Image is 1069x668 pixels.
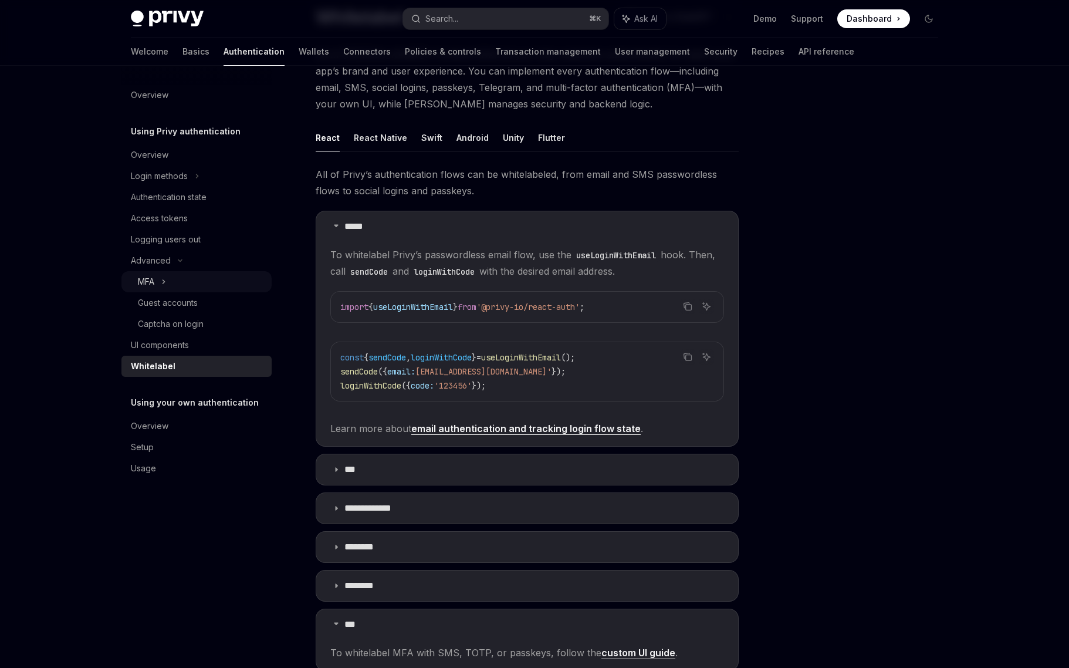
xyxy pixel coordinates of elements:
button: Toggle dark mode [919,9,938,28]
button: Flutter [538,124,565,151]
span: [EMAIL_ADDRESS][DOMAIN_NAME]' [415,366,552,377]
span: All of Privy’s authentication flows can be whitelabeled, from email and SMS passwordless flows to... [316,166,739,199]
code: loginWithCode [409,265,479,278]
a: Overview [121,144,272,166]
div: Guest accounts [138,296,198,310]
div: Overview [131,419,168,433]
span: { [364,352,368,363]
a: Captcha on login [121,313,272,335]
h5: Using Privy authentication [131,124,241,139]
a: Recipes [752,38,784,66]
a: Setup [121,437,272,458]
img: dark logo [131,11,204,27]
span: = [476,352,481,363]
span: }); [552,366,566,377]
div: MFA [138,275,154,289]
span: sendCode [340,366,378,377]
a: Usage [121,458,272,479]
h5: Using your own authentication [131,396,259,410]
a: Overview [121,85,272,106]
span: { [368,302,373,312]
div: Search... [425,12,458,26]
div: Usage [131,461,156,475]
a: Policies & controls [405,38,481,66]
button: Copy the contents from the code block [680,349,695,365]
span: ({ [401,380,411,391]
span: sendCode [368,352,406,363]
a: Authentication state [121,187,272,208]
span: } [472,352,476,363]
a: Whitelabel [121,356,272,377]
a: Transaction management [495,38,601,66]
span: '@privy-io/react-auth' [476,302,580,312]
div: Overview [131,148,168,162]
button: Search...⌘K [403,8,608,29]
button: Unity [503,124,524,151]
span: code: [411,380,434,391]
a: Authentication [224,38,285,66]
div: Access tokens [131,211,188,225]
span: To whitelabel MFA with SMS, TOTP, or passkeys, follow the . [330,645,724,661]
code: sendCode [346,265,393,278]
div: Authentication state [131,190,207,204]
span: from [458,302,476,312]
span: useLoginWithEmail [481,352,561,363]
div: Captcha on login [138,317,204,331]
button: React [316,124,340,151]
a: Support [791,13,823,25]
span: ({ [378,366,387,377]
span: (); [561,352,575,363]
div: Setup [131,440,154,454]
span: loginWithCode [411,352,472,363]
a: Access tokens [121,208,272,229]
span: const [340,352,364,363]
span: '123456' [434,380,472,391]
span: All of [PERSON_NAME]’s frontend SDKs let you fully customize authentication to match your app’s b... [316,46,739,112]
button: Android [456,124,489,151]
span: ⌘ K [589,14,601,23]
a: Welcome [131,38,168,66]
details: *****To whitelabel Privy’s passwordless email flow, use theuseLoginWithEmailhook. Then, callsendC... [316,211,739,447]
span: ; [580,302,584,312]
button: React Native [354,124,407,151]
span: , [406,352,411,363]
span: }); [472,380,486,391]
a: UI components [121,335,272,356]
span: useLoginWithEmail [373,302,453,312]
div: UI components [131,338,189,352]
a: Dashboard [837,9,910,28]
span: email: [387,366,415,377]
div: Login methods [131,169,188,183]
span: Dashboard [847,13,892,25]
a: API reference [799,38,854,66]
a: Wallets [299,38,329,66]
span: import [340,302,368,312]
span: loginWithCode [340,380,401,391]
a: User management [615,38,690,66]
span: To whitelabel Privy’s passwordless email flow, use the hook. Then, call and with the desired emai... [330,247,724,279]
div: Overview [131,88,168,102]
span: Ask AI [634,13,658,25]
button: Ask AI [614,8,666,29]
a: custom UI guide [601,647,675,659]
span: Learn more about . [330,420,724,437]
div: Logging users out [131,232,201,247]
span: } [453,302,458,312]
button: Copy the contents from the code block [680,299,695,314]
a: Connectors [343,38,391,66]
div: Whitelabel [131,359,175,373]
a: Overview [121,416,272,437]
a: Basics [182,38,209,66]
div: Advanced [131,254,171,268]
a: email authentication and tracking login flow state [411,423,641,435]
button: Ask AI [699,299,714,314]
button: Ask AI [699,349,714,365]
a: Security [704,38,738,66]
a: Demo [753,13,777,25]
button: Swift [421,124,442,151]
a: Logging users out [121,229,272,250]
a: Guest accounts [121,292,272,313]
code: useLoginWithEmail [571,249,661,262]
